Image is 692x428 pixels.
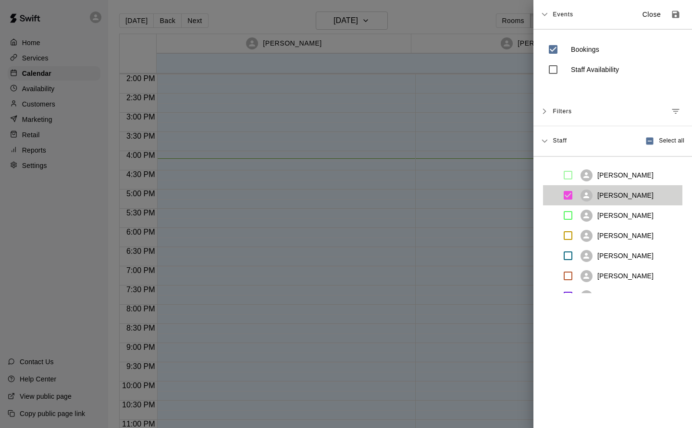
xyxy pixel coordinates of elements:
p: [PERSON_NAME] [597,170,654,180]
p: [PERSON_NAME] [597,271,654,281]
ul: swift facility view [543,166,682,293]
p: Close [643,10,661,20]
span: Events [553,6,573,23]
span: Staff [553,136,567,144]
span: Filters [553,103,572,120]
p: [PERSON_NAME] [597,251,654,261]
p: [PERSON_NAME] [597,231,654,240]
span: Select all [659,136,684,146]
div: FiltersManage filters [533,97,692,126]
div: StaffSelect all [533,126,692,156]
p: [PERSON_NAME] [597,291,654,301]
button: Save as default view [667,6,684,23]
button: Close sidebar [636,7,667,23]
p: Bookings [571,45,599,54]
p: Staff Availability [571,65,619,74]
button: Manage filters [667,103,684,120]
p: [PERSON_NAME] [597,211,654,220]
p: [PERSON_NAME] [597,190,654,200]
